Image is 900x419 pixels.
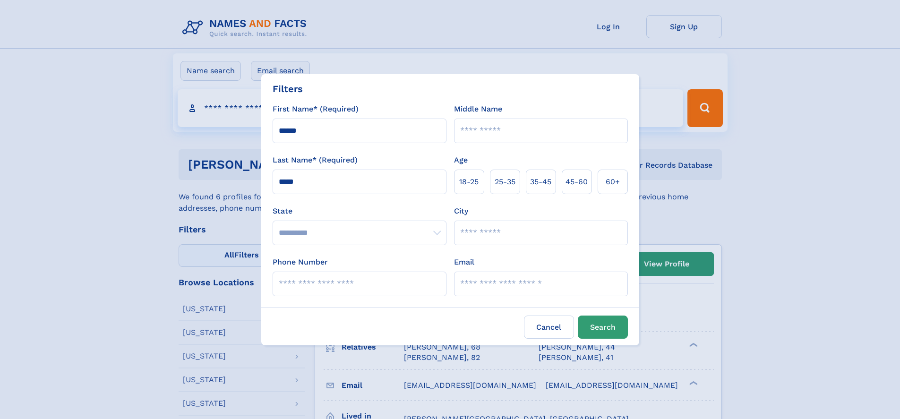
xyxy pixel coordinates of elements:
label: Last Name* (Required) [273,154,358,166]
label: Age [454,154,468,166]
button: Search [578,316,628,339]
label: First Name* (Required) [273,103,359,115]
label: Phone Number [273,257,328,268]
span: 18‑25 [459,176,479,188]
span: 45‑60 [566,176,588,188]
div: Filters [273,82,303,96]
span: 35‑45 [530,176,551,188]
label: Email [454,257,474,268]
label: City [454,205,468,217]
label: State [273,205,446,217]
span: 25‑35 [495,176,515,188]
span: 60+ [606,176,620,188]
label: Middle Name [454,103,502,115]
label: Cancel [524,316,574,339]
